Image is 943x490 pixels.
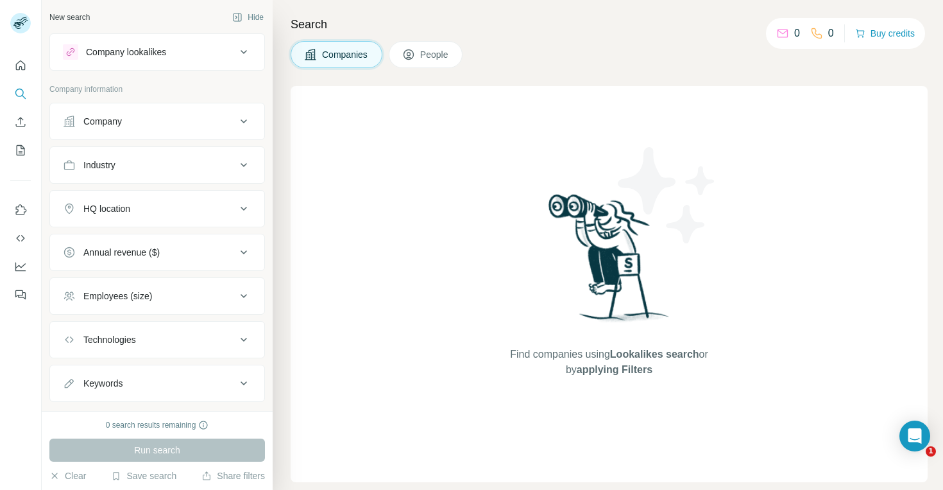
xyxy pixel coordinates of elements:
[10,198,31,222] button: Use Surfe on LinkedIn
[83,290,152,302] div: Employees (size)
[291,15,928,33] h4: Search
[201,469,265,482] button: Share filters
[10,227,31,250] button: Use Surfe API
[420,48,450,61] span: People
[50,324,264,355] button: Technologies
[794,26,800,41] p: 0
[83,115,122,128] div: Company
[577,364,652,375] span: applying Filters
[543,191,676,334] img: Surfe Illustration - Woman searching with binoculars
[899,421,930,451] div: Open Intercom Messenger
[83,377,123,390] div: Keywords
[10,82,31,105] button: Search
[10,110,31,134] button: Enrich CSV
[83,159,115,171] div: Industry
[899,446,930,477] iframe: Intercom live chat
[50,368,264,399] button: Keywords
[50,106,264,137] button: Company
[855,24,915,42] button: Buy credits
[50,37,264,67] button: Company lookalikes
[10,54,31,77] button: Quick start
[50,281,264,311] button: Employees (size)
[10,283,31,306] button: Feedback
[83,202,130,215] div: HQ location
[10,255,31,278] button: Dashboard
[223,8,273,27] button: Hide
[610,349,699,360] span: Lookalikes search
[50,150,264,180] button: Industry
[86,46,166,58] div: Company lookalikes
[50,193,264,224] button: HQ location
[49,12,90,23] div: New search
[83,333,136,346] div: Technologies
[10,139,31,162] button: My lists
[111,469,176,482] button: Save search
[322,48,369,61] span: Companies
[926,446,936,457] span: 1
[506,347,711,378] span: Find companies using or by
[609,137,725,253] img: Surfe Illustration - Stars
[828,26,834,41] p: 0
[83,246,160,259] div: Annual revenue ($)
[106,419,209,431] div: 0 search results remaining
[49,469,86,482] button: Clear
[50,237,264,268] button: Annual revenue ($)
[49,83,265,95] p: Company information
